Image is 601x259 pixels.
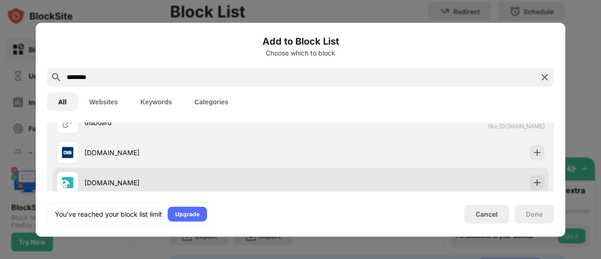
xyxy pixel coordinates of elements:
[129,92,183,111] button: Keywords
[78,92,129,111] button: Websites
[47,34,554,48] h6: Add to Block List
[62,177,73,188] img: favicons
[175,209,200,219] div: Upgrade
[62,117,73,128] img: url.svg
[539,71,550,83] img: search-close
[55,209,162,219] div: You’ve reached your block list limit
[85,148,300,157] div: [DOMAIN_NAME]
[47,92,78,111] button: All
[62,147,73,158] img: favicons
[526,210,543,218] div: Done
[85,178,300,188] div: [DOMAIN_NAME]
[476,210,498,218] div: Cancel
[51,71,62,83] img: search.svg
[85,118,300,127] div: disboard
[183,92,239,111] button: Categories
[448,115,545,129] span: Please include full domain structure, like [DOMAIN_NAME]
[47,49,554,56] div: Choose which to block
